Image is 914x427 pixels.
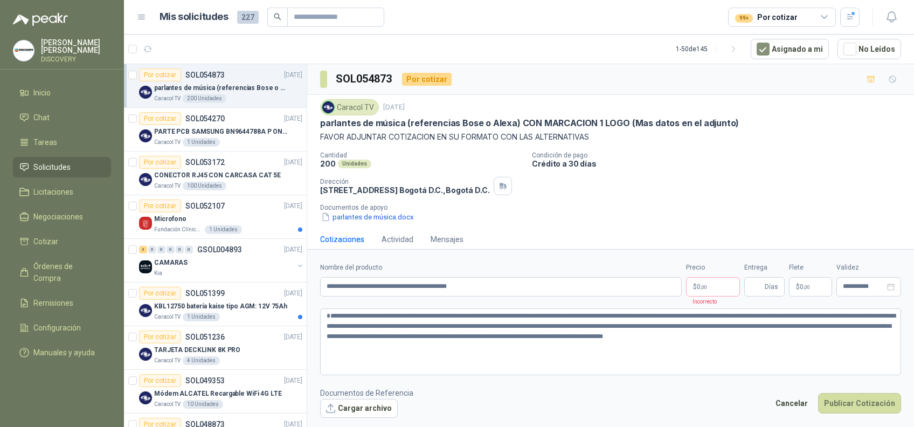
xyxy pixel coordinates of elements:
[701,284,707,290] span: ,00
[320,185,489,195] p: [STREET_ADDRESS] Bogotá D.C. , Bogotá D.C.
[336,71,393,87] h3: SOL054873
[139,217,152,230] img: Company Logo
[836,263,901,273] label: Validez
[237,11,259,24] span: 227
[139,86,152,99] img: Company Logo
[338,160,371,168] div: Unidades
[154,170,281,181] p: CONECTOR RJ45 CON CARCASA CAT 5E
[735,11,797,23] div: Por cotizar
[13,182,111,202] a: Licitaciones
[676,40,742,58] div: 1 - 50 de 145
[139,391,152,404] img: Company Logo
[154,400,181,409] p: Caracol TV
[320,204,910,211] p: Documentos de apoyo
[13,157,111,177] a: Solicitudes
[41,56,111,63] p: DISCOVERY
[33,136,57,148] span: Tareas
[154,313,181,321] p: Caracol TV
[383,102,405,113] p: [DATE]
[320,159,336,168] p: 200
[183,94,226,103] div: 200 Unidades
[796,284,800,290] span: $
[33,322,81,334] span: Configuración
[154,94,181,103] p: Caracol TV
[837,39,901,59] button: No Leídos
[154,269,162,278] p: Kia
[154,345,240,355] p: TARJETA DECKLINK 8K PRO
[402,73,452,86] div: Por cotizar
[735,14,753,23] div: 99+
[33,297,73,309] span: Remisiones
[33,87,51,99] span: Inicio
[686,277,740,297] p: $0,00
[139,260,152,273] img: Company Logo
[532,159,910,168] p: Crédito a 30 días
[154,138,181,147] p: Caracol TV
[139,304,152,317] img: Company Logo
[320,151,523,159] p: Cantidad
[139,287,181,300] div: Por cotizar
[284,376,302,386] p: [DATE]
[139,112,181,125] div: Por cotizar
[320,233,364,245] div: Cotizaciones
[818,393,901,414] button: Publicar Cotización
[33,236,58,247] span: Cotizar
[320,178,489,185] p: Dirección
[185,159,225,166] p: SOL053172
[33,347,95,359] span: Manuales y ayuda
[33,112,50,123] span: Chat
[33,186,73,198] span: Licitaciones
[154,389,282,399] p: Módem ALCATEL Recargable WiFi 4G LTE
[185,115,225,122] p: SOL054270
[33,260,101,284] span: Órdenes de Compra
[139,199,181,212] div: Por cotizar
[284,70,302,80] p: [DATE]
[139,156,181,169] div: Por cotizar
[157,246,165,253] div: 0
[284,332,302,342] p: [DATE]
[13,82,111,103] a: Inicio
[148,246,156,253] div: 0
[804,284,810,290] span: ,00
[124,326,307,370] a: Por cotizarSOL051236[DATE] Company LogoTARJETA DECKLINK 8K PROCaracol TV4 Unidades
[13,132,111,153] a: Tareas
[274,13,281,20] span: search
[382,233,413,245] div: Actividad
[183,356,220,365] div: 4 Unidades
[744,263,785,273] label: Entrega
[320,399,398,418] button: Cargar archivo
[154,83,288,93] p: parlantes de música (referencias Bose o Alexa) CON MARCACION 1 LOGO (Mas datos en el adjunto)
[765,278,778,296] span: Días
[167,246,175,253] div: 0
[322,101,334,113] img: Company Logo
[686,263,740,273] label: Precio
[13,40,34,61] img: Company Logo
[139,348,152,361] img: Company Logo
[183,400,223,409] div: 10 Unidades
[185,202,225,210] p: SOL052107
[139,330,181,343] div: Por cotizar
[320,118,739,129] p: parlantes de música (referencias Bose o Alexa) CON MARCACION 1 LOGO (Mas datos en el adjunto)
[183,313,220,321] div: 1 Unidades
[320,263,682,273] label: Nombre del producto
[139,246,147,253] div: 3
[124,370,307,414] a: Por cotizarSOL049353[DATE] Company LogoMódem ALCATEL Recargable WiFi 4G LTECaracol TV10 Unidades
[154,301,287,312] p: KBL12750 batería kaise tipo AGM: 12V 75Ah
[185,290,225,297] p: SOL051399
[320,211,415,223] button: parlantes de música.docx
[800,284,810,290] span: 0
[139,129,152,142] img: Company Logo
[139,173,152,186] img: Company Logo
[13,293,111,313] a: Remisiones
[789,277,832,297] p: $ 0,00
[284,288,302,299] p: [DATE]
[13,206,111,227] a: Negociaciones
[13,231,111,252] a: Cotizar
[154,214,186,224] p: Microfono
[124,283,307,326] a: Por cotizarSOL051399[DATE] Company LogoKBL12750 batería kaise tipo AGM: 12V 75AhCaracol TV1 Unidades
[33,211,83,223] span: Negociaciones
[33,161,71,173] span: Solicitudes
[13,13,68,26] img: Logo peakr
[183,182,226,190] div: 100 Unidades
[284,114,302,124] p: [DATE]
